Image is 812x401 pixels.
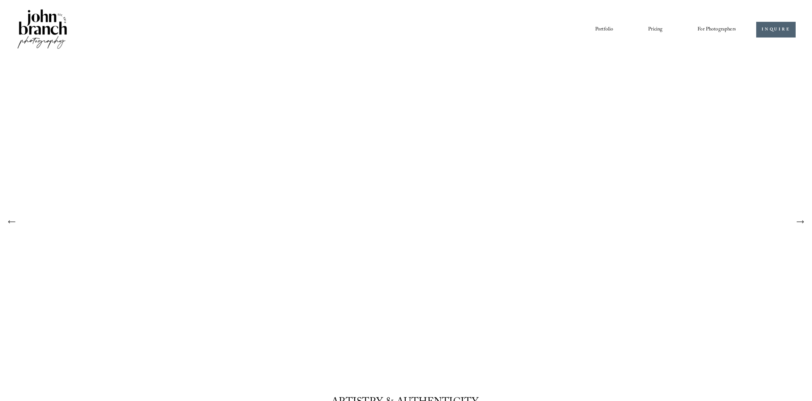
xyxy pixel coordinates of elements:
[16,8,68,51] img: John Branch IV Photography
[698,25,736,35] span: For Photographers
[756,22,796,38] a: INQUIRE
[793,215,807,229] button: Next Slide
[595,24,613,35] a: Portfolio
[698,24,736,35] a: folder dropdown
[648,24,663,35] a: Pricing
[5,215,19,229] button: Previous Slide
